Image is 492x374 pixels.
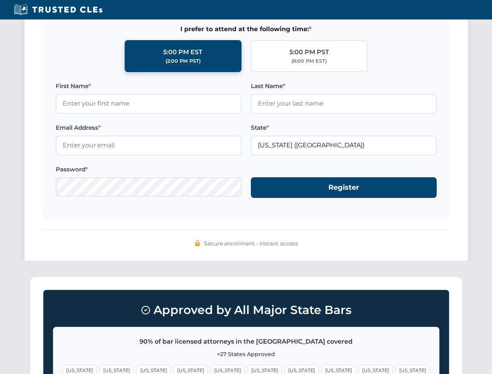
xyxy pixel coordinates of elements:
[63,350,430,358] p: +27 States Approved
[251,136,437,155] input: Florida (FL)
[251,177,437,198] button: Register
[56,81,242,91] label: First Name
[194,240,201,246] img: 🔒
[163,47,203,57] div: 5:00 PM EST
[251,123,437,132] label: State
[166,57,201,65] div: (2:00 PM PST)
[53,300,439,321] h3: Approved by All Major State Bars
[289,47,329,57] div: 5:00 PM PST
[291,57,327,65] div: (8:00 PM EST)
[204,239,298,248] span: Secure enrollment • Instant access
[12,4,105,16] img: Trusted CLEs
[56,24,437,34] span: I prefer to attend at the following time:
[56,94,242,113] input: Enter your first name
[56,123,242,132] label: Email Address
[56,136,242,155] input: Enter your email
[251,81,437,91] label: Last Name
[63,337,430,347] p: 90% of bar licensed attorneys in the [GEOGRAPHIC_DATA] covered
[251,94,437,113] input: Enter your last name
[56,165,242,174] label: Password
